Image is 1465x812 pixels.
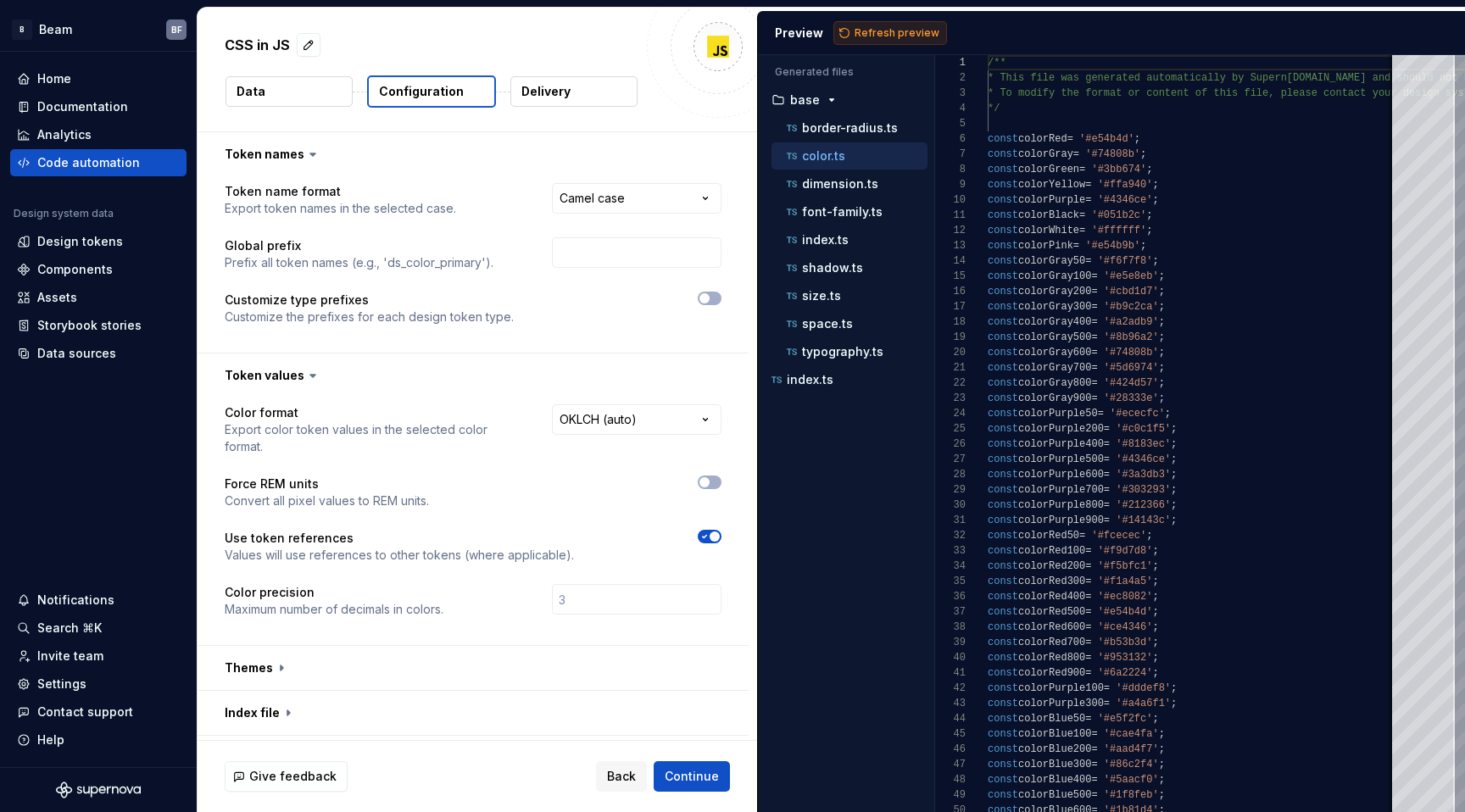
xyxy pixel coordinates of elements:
div: 5 [935,116,966,131]
span: = [1085,255,1091,267]
span: ; [1158,362,1164,374]
p: Data [237,83,265,100]
div: Components [37,261,113,278]
span: const [988,392,1018,404]
span: '#e54b4d' [1079,133,1134,145]
span: ; [1152,179,1158,191]
div: Design tokens [37,233,123,250]
span: const [988,164,1018,175]
a: Supernova Logo [56,781,141,798]
span: const [988,270,1018,282]
div: 19 [935,330,966,345]
a: Documentation [10,93,187,120]
span: = [1103,484,1109,496]
button: Back [596,761,647,792]
span: ; [1158,316,1164,328]
a: Data sources [10,340,187,367]
span: ; [1152,621,1158,633]
span: ; [1134,133,1139,145]
span: = [1091,301,1097,313]
span: = [1103,453,1109,465]
span: '#c0c1f5' [1116,423,1171,435]
p: Delivery [521,83,571,100]
span: const [988,423,1018,435]
span: ; [1146,225,1152,236]
p: Customize type prefixes [225,292,514,309]
div: 27 [935,452,966,467]
span: const [988,301,1018,313]
span: ; [1171,453,1177,465]
span: colorRed200 [1018,560,1085,572]
span: '#5d6974' [1103,362,1158,374]
span: = [1079,530,1085,542]
span: = [1079,164,1085,175]
span: colorPurple200 [1018,423,1104,435]
span: const [988,514,1018,526]
div: 29 [935,482,966,498]
div: Assets [37,289,77,306]
div: B [12,19,32,40]
span: = [1103,514,1109,526]
span: ; [1158,286,1164,298]
div: Home [37,70,71,87]
div: 24 [935,406,966,421]
p: dimension.ts [802,177,878,191]
span: colorGray800 [1018,377,1091,389]
span: = [1091,347,1097,359]
div: 28 [935,467,966,482]
span: '#f9d7d8' [1097,545,1152,557]
p: Customize the prefixes for each design token type. [225,309,514,325]
p: Force REM units [225,476,429,492]
span: colorRed100 [1018,545,1085,557]
p: Use token references [225,530,574,547]
p: Prefix all token names (e.g., 'ds_color_primary'). [225,254,493,271]
span: const [988,484,1018,496]
span: const [988,591,1018,603]
span: colorWhite [1018,225,1079,236]
span: ; [1140,240,1146,252]
span: Refresh preview [855,26,939,40]
div: 20 [935,345,966,360]
span: const [988,331,1018,343]
span: ; [1171,514,1177,526]
span: '#f1a4a5' [1097,576,1152,587]
span: ; [1146,164,1152,175]
span: '#3a3db3' [1116,469,1171,481]
span: colorRed300 [1018,576,1085,587]
span: const [988,148,1018,160]
span: ; [1164,408,1170,420]
span: ; [1152,606,1158,618]
button: base [765,91,927,109]
div: Invite team [37,648,103,665]
span: const [988,347,1018,359]
div: 13 [935,238,966,253]
p: Convert all pixel values to REM units. [225,492,429,509]
span: const [988,179,1018,191]
span: '#f6f7f8' [1097,255,1152,267]
div: Design system data [14,207,114,220]
span: const [988,377,1018,389]
span: colorPurple500 [1018,453,1104,465]
a: Analytics [10,121,187,148]
button: font-family.ts [771,203,927,221]
span: = [1085,606,1091,618]
span: Give feedback [249,768,337,785]
span: = [1079,225,1085,236]
p: font-family.ts [802,205,883,219]
span: = [1091,377,1097,389]
span: = [1091,270,1097,282]
p: Maximum number of decimals in colors. [225,601,443,618]
button: Give feedback [225,761,348,792]
span: = [1085,621,1091,633]
span: const [988,576,1018,587]
span: = [1072,240,1078,252]
div: 25 [935,421,966,437]
span: = [1067,133,1072,145]
p: color.ts [802,149,845,163]
p: Values will use references to other tokens (where applicable). [225,547,574,564]
span: const [988,133,1018,145]
span: = [1103,423,1109,435]
div: 22 [935,375,966,391]
div: Search ⌘K [37,620,102,637]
